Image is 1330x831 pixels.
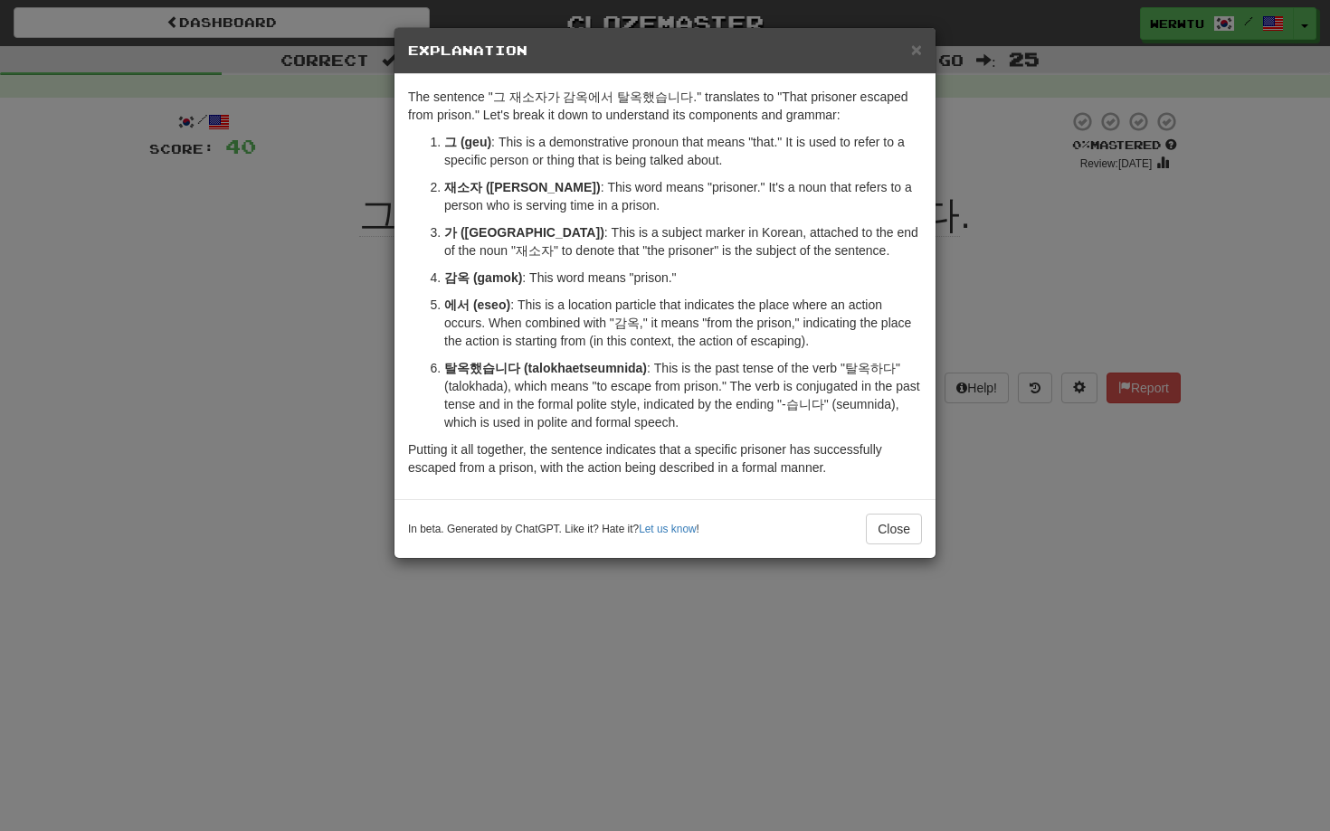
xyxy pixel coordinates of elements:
p: : This is a demonstrative pronoun that means "that." It is used to refer to a specific person or ... [444,133,922,169]
strong: 에서 (eseo) [444,297,510,312]
strong: 가 ([GEOGRAPHIC_DATA]) [444,225,604,240]
h5: Explanation [408,42,922,60]
small: In beta. Generated by ChatGPT. Like it? Hate it? ! [408,522,699,537]
span: × [911,39,922,60]
strong: 재소자 ([PERSON_NAME]) [444,180,601,194]
p: The sentence "그 재소자가 감옥에서 탈옥했습니다." translates to "That prisoner escaped from prison." Let's break... [408,88,922,124]
p: : This is a subject marker in Korean, attached to the end of the noun "재소자" to denote that "the p... [444,223,922,260]
p: : This word means "prison." [444,269,922,287]
p: : This word means "prisoner." It's a noun that refers to a person who is serving time in a prison. [444,178,922,214]
button: Close [911,40,922,59]
strong: 감옥 (gamok) [444,270,522,285]
p: : This is a location particle that indicates the place where an action occurs. When combined with... [444,296,922,350]
strong: 탈옥했습니다 (talokhaetseumnida) [444,361,647,375]
p: : This is the past tense of the verb "탈옥하다" (talokhada), which means "to escape from prison." The... [444,359,922,431]
a: Let us know [639,523,696,535]
p: Putting it all together, the sentence indicates that a specific prisoner has successfully escaped... [408,440,922,477]
strong: 그 (geu) [444,135,491,149]
button: Close [866,514,922,544]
